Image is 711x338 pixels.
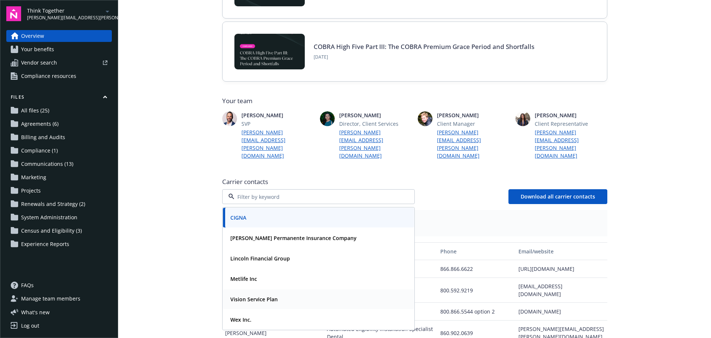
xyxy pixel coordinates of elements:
span: Client Representative [535,120,607,128]
a: Census and Eligibility (3) [6,225,112,237]
img: navigator-logo.svg [6,6,21,21]
img: photo [515,111,530,126]
span: All files (25) [21,105,49,117]
strong: Lincoln Financial Group [230,255,290,262]
a: arrowDropDown [103,7,112,16]
div: 866.866.6622 [437,260,515,278]
div: 800.592.9219 [437,278,515,303]
span: Renewals and Strategy (2) [21,198,85,210]
div: 800.866.5544 option 2 [437,303,515,321]
span: Your benefits [21,43,54,55]
span: System Administration [21,211,77,223]
a: Billing and Audits [6,131,112,143]
span: Compliance (1) [21,145,58,157]
div: Phone [440,247,513,255]
a: Agreements (6) [6,118,112,130]
a: System Administration [6,211,112,223]
a: Your benefits [6,43,112,55]
span: SVP [241,120,314,128]
span: What ' s new [21,308,50,316]
span: [PERSON_NAME] [241,111,314,119]
span: Download all carrier contacts [521,193,595,200]
span: Billing and Audits [21,131,65,143]
a: Compliance (1) [6,145,112,157]
span: FAQs [21,279,34,291]
button: Download all carrier contacts [508,189,607,204]
a: All files (25) [6,105,112,117]
span: Agreements (6) [21,118,59,130]
span: [PERSON_NAME] [535,111,607,119]
span: Manage team members [21,293,80,305]
span: Census and Eligibility (3) [21,225,82,237]
a: Projects [6,185,112,197]
input: Filter by keyword [234,193,400,201]
a: COBRA High Five Part III: The COBRA Premium Grace Period and Shortfalls [314,42,534,51]
span: Communications (13) [21,158,73,170]
span: [DATE] [314,54,534,60]
span: Dental PPO - (3346244), Dental Indemnity - (3346244) [228,223,601,230]
span: Carrier contacts [222,177,607,186]
img: BLOG-Card Image - Compliance - COBRA High Five Pt 3 - 09-03-25.jpg [234,34,305,69]
strong: CIGNA [230,214,246,221]
span: Overview [21,30,44,42]
button: What's new [6,308,61,316]
strong: [PERSON_NAME] Permanente Insurance Company [230,234,357,242]
span: Projects [21,185,41,197]
img: photo [418,111,433,126]
a: [PERSON_NAME][EMAIL_ADDRESS][PERSON_NAME][DOMAIN_NAME] [437,128,510,160]
a: [PERSON_NAME][EMAIL_ADDRESS][PERSON_NAME][DOMAIN_NAME] [535,128,607,160]
div: Log out [21,320,39,332]
span: Client Manager [437,120,510,128]
a: Marketing [6,171,112,183]
button: Files [6,94,112,103]
button: Phone [437,242,515,260]
span: [PERSON_NAME] [339,111,412,119]
a: [PERSON_NAME][EMAIL_ADDRESS][PERSON_NAME][DOMAIN_NAME] [339,128,412,160]
a: Overview [6,30,112,42]
strong: Wex Inc. [230,316,251,323]
img: photo [222,111,237,126]
a: Renewals and Strategy (2) [6,198,112,210]
span: Plan types [228,216,601,223]
div: Email/website [518,247,604,255]
a: [PERSON_NAME][EMAIL_ADDRESS][PERSON_NAME][DOMAIN_NAME] [241,128,314,160]
div: [DOMAIN_NAME] [515,303,607,321]
div: [URL][DOMAIN_NAME] [515,260,607,278]
a: Vendor search [6,57,112,69]
button: Think Together[PERSON_NAME][EMAIL_ADDRESS][PERSON_NAME][DOMAIN_NAME]arrowDropDown [27,6,112,21]
span: Marketing [21,171,46,183]
span: Vendor search [21,57,57,69]
span: Think Together [27,7,103,14]
span: Director, Client Services [339,120,412,128]
span: [PERSON_NAME][EMAIL_ADDRESS][PERSON_NAME][DOMAIN_NAME] [27,14,103,21]
strong: Vision Service Plan [230,296,278,303]
img: photo [320,111,335,126]
a: Compliance resources [6,70,112,82]
a: Communications (13) [6,158,112,170]
a: Manage team members [6,293,112,305]
span: Compliance resources [21,70,76,82]
a: FAQs [6,279,112,291]
span: [PERSON_NAME] [437,111,510,119]
strong: Metlife Inc [230,275,257,282]
span: Your team [222,96,607,105]
span: Experience Reports [21,238,69,250]
a: Experience Reports [6,238,112,250]
div: [EMAIL_ADDRESS][DOMAIN_NAME] [515,278,607,303]
button: Email/website [515,242,607,260]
